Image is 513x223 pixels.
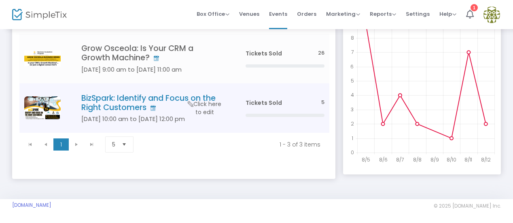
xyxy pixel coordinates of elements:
text: 0 [351,149,354,156]
text: 8 [351,34,354,41]
span: 26 [318,49,324,57]
span: 5 [321,99,324,106]
span: Click here to edit [187,100,223,116]
text: 1 [352,134,353,141]
text: 5 [351,77,354,84]
text: 2 [351,120,354,127]
span: © 2025 [DOMAIN_NAME] Inc. [434,203,501,209]
text: 8/7 [396,156,404,163]
span: Help [439,10,456,18]
text: 8/8 [413,156,422,163]
span: Page 1 [53,138,69,151]
button: Select [119,137,130,152]
h4: BizSpark: Identify and Focus on the Right Customers [81,93,221,113]
img: 638899929674389444Capture.PNG [24,47,61,70]
text: 8/12 [481,156,491,163]
span: Tickets Sold [246,99,282,107]
span: Box Office [197,10,229,18]
text: 8/9 [430,156,439,163]
h5: [DATE] 9:00 am to [DATE] 11:00 am [81,66,221,73]
span: Marketing [326,10,360,18]
span: Settings [406,4,430,24]
text: 3 [351,106,354,113]
h5: [DATE] 10:00 am to [DATE] 12:00 pm [81,115,221,123]
text: 8/6 [379,156,388,163]
span: Events [269,4,287,24]
div: 1 [471,4,478,11]
text: 8/5 [362,156,371,163]
span: Venues [239,4,259,24]
text: 4 [351,91,354,98]
kendo-pager-info: 1 - 3 of 3 items [148,140,320,149]
span: Tickets Sold [246,49,282,57]
text: 8/11 [465,156,473,163]
a: [DOMAIN_NAME] [12,202,51,208]
text: 8/10 [447,156,456,163]
img: BizSpark8.26.25IdentifyandFocusontheRightCustomers750x472px1.png [24,96,61,119]
text: 7 [351,49,354,55]
h4: Grow Osceola: Is Your CRM a Growth Machine? [81,44,221,63]
text: 6 [350,63,354,70]
span: 5 [112,140,115,149]
span: Orders [297,4,316,24]
span: Reports [370,10,396,18]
